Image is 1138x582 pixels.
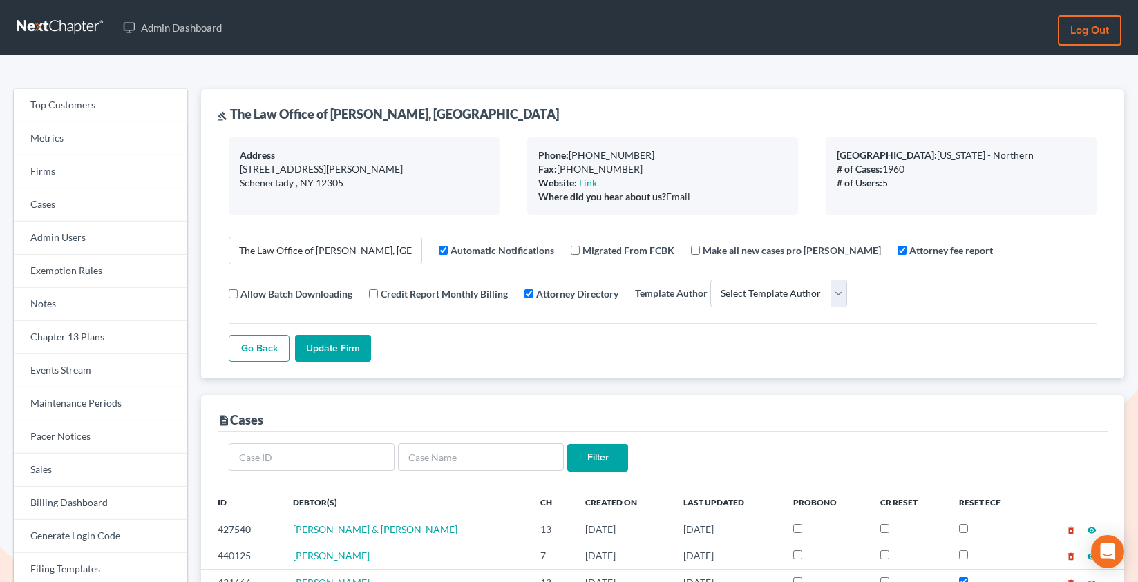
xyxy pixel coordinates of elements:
div: [PHONE_NUMBER] [538,162,787,176]
a: Pacer Notices [14,420,187,454]
td: [DATE] [672,516,782,543]
a: Admin Users [14,222,187,255]
td: 13 [529,516,574,543]
a: delete_forever [1066,550,1076,561]
a: Go Back [229,335,290,362]
td: 440125 [201,543,282,569]
td: [DATE] [574,516,672,543]
a: Cases [14,188,187,222]
a: Link [579,177,597,188]
th: ProBono [782,488,869,516]
b: Fax: [538,163,557,175]
a: delete_forever [1066,523,1076,535]
div: 1960 [837,162,1085,176]
b: # of Users: [837,177,882,188]
div: [US_STATE] - Northern [837,148,1085,162]
td: 427540 [201,516,282,543]
i: delete_forever [1066,552,1076,561]
div: [PHONE_NUMBER] [538,148,787,162]
div: [STREET_ADDRESS][PERSON_NAME] [240,162,489,176]
th: Created On [574,488,672,516]
a: Events Stream [14,354,187,387]
label: Attorney Directory [536,287,618,301]
b: Where did you hear about us? [538,191,666,202]
label: Credit Report Monthly Billing [381,287,508,301]
a: Sales [14,454,187,487]
div: Schenectady , NY 12305 [240,176,489,190]
i: visibility [1087,552,1097,561]
th: Ch [529,488,574,516]
label: Migrated From FCBK [582,243,674,258]
div: Email [538,190,787,204]
a: Admin Dashboard [116,15,229,40]
th: ID [201,488,282,516]
td: [DATE] [574,543,672,569]
label: Make all new cases pro [PERSON_NAME] [703,243,881,258]
a: Billing Dashboard [14,487,187,520]
i: delete_forever [1066,525,1076,535]
label: Template Author [635,286,708,300]
th: Last Updated [672,488,782,516]
a: Chapter 13 Plans [14,321,187,354]
label: Attorney fee report [909,243,993,258]
input: Case Name [398,443,564,471]
td: 7 [529,543,574,569]
a: Maintenance Periods [14,387,187,420]
div: The Law Office of [PERSON_NAME], [GEOGRAPHIC_DATA] [218,106,559,122]
label: Automatic Notifications [451,243,554,258]
a: Firms [14,155,187,188]
i: visibility [1087,525,1097,535]
a: [PERSON_NAME] [293,550,370,561]
td: [DATE] [672,543,782,569]
b: Phone: [538,149,569,161]
b: Address [240,149,275,161]
b: [GEOGRAPHIC_DATA]: [837,149,937,161]
div: 5 [837,176,1085,190]
th: Reset ECF [948,488,1032,516]
a: Notes [14,288,187,321]
a: Generate Login Code [14,520,187,553]
a: Top Customers [14,89,187,122]
div: Open Intercom Messenger [1091,535,1124,568]
label: Allow Batch Downloading [240,287,352,301]
a: Log out [1058,15,1121,46]
th: Debtor(s) [282,488,529,516]
input: Filter [567,444,628,472]
i: gavel [218,111,227,121]
a: visibility [1087,523,1097,535]
a: visibility [1087,550,1097,561]
th: CR Reset [869,488,948,516]
input: Case ID [229,443,395,471]
b: # of Cases: [837,163,882,175]
a: Exemption Rules [14,255,187,288]
b: Website: [538,177,577,188]
i: description [218,414,230,427]
a: [PERSON_NAME] & [PERSON_NAME] [293,523,457,535]
div: Cases [218,411,263,428]
input: Update Firm [295,335,371,362]
a: Metrics [14,122,187,155]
